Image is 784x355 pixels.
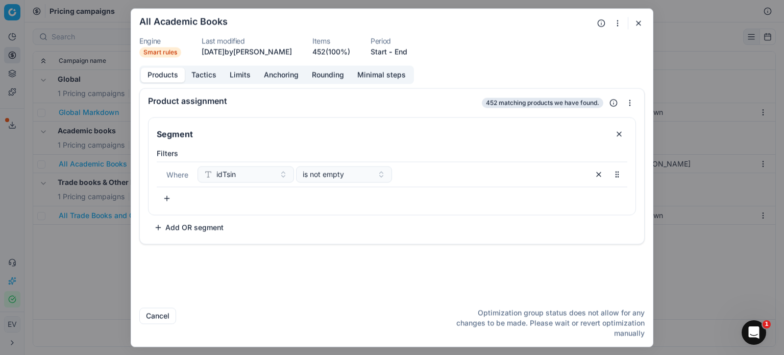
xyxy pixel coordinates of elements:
button: Add OR segment [148,219,230,235]
button: Tactics [185,67,223,82]
button: Products [141,67,185,82]
button: Cancel [139,307,176,324]
button: Rounding [305,67,351,82]
input: Segment [155,126,607,142]
span: Where [166,170,188,179]
div: Product assignment [148,97,480,105]
button: Limits [223,67,257,82]
label: Filters [157,148,627,158]
span: idTsin [216,169,236,179]
span: is not empty [303,169,344,179]
button: Anchoring [257,67,305,82]
button: Minimal steps [351,67,412,82]
span: - [389,46,393,57]
button: Start [371,46,387,57]
a: 452(100%) [312,46,350,57]
dt: Items [312,37,350,44]
iframe: Intercom live chat [742,320,766,345]
span: 452 matching products we have found. [482,98,603,108]
h2: All Academic Books [139,17,228,26]
button: End [395,46,407,57]
dt: Period [371,37,407,44]
p: Optimization group status does not allow for any changes to be made. Please wait or revert optimi... [449,307,645,338]
span: Smart rules [139,47,181,57]
span: [DATE] by [PERSON_NAME] [202,47,292,56]
dt: Engine [139,37,181,44]
dt: Last modified [202,37,292,44]
span: 1 [763,320,771,328]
